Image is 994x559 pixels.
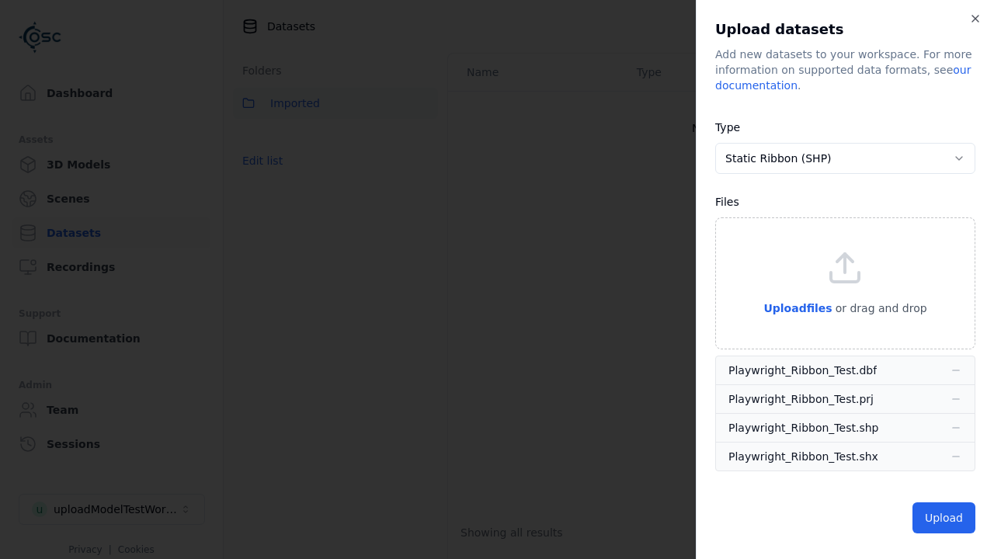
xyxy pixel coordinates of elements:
div: Playwright_Ribbon_Test.dbf [728,363,877,378]
label: Type [715,121,740,134]
div: Playwright_Ribbon_Test.shx [728,449,878,464]
div: Playwright_Ribbon_Test.shp [728,420,878,436]
label: Files [715,196,739,208]
span: Upload files [763,302,832,314]
h2: Upload datasets [715,19,975,40]
button: Upload [912,502,975,533]
p: or drag and drop [832,299,927,318]
div: Playwright_Ribbon_Test.prj [728,391,874,407]
div: Add new datasets to your workspace. For more information on supported data formats, see . [715,47,975,93]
